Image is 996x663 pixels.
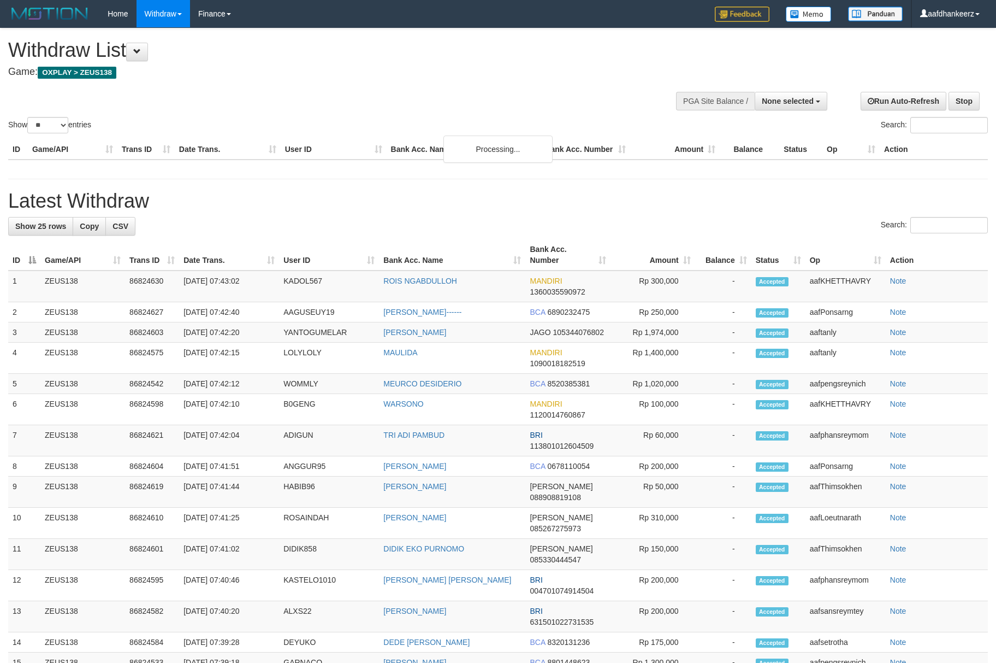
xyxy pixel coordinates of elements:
[105,217,135,236] a: CSV
[610,343,695,374] td: Rp 1,400,000
[805,322,886,343] td: aaftanly
[530,618,594,626] span: Copy 631501022731535 to clipboard
[8,217,73,236] a: Show 25 rows
[40,343,125,374] td: ZEUS138
[610,271,695,302] td: Rp 300,000
[547,462,590,471] span: Copy 0678110054 to clipboard
[530,348,562,357] span: MANDIRI
[805,570,886,601] td: aafphansreymom
[756,638,788,648] span: Accepted
[125,322,179,343] td: 86824603
[279,425,379,456] td: ADIGUN
[179,632,279,653] td: [DATE] 07:39:28
[530,524,580,533] span: Copy 085267275973 to clipboard
[125,508,179,539] td: 86824610
[695,343,751,374] td: -
[125,271,179,302] td: 86824630
[383,308,461,316] a: [PERSON_NAME]------
[530,400,562,408] span: MANDIRI
[125,343,179,374] td: 86824575
[547,308,590,316] span: Copy 6890232475 to clipboard
[73,217,106,236] a: Copy
[383,638,470,647] a: DEDE [PERSON_NAME]
[805,539,886,570] td: aafThimsokhen
[756,462,788,472] span: Accepted
[805,374,886,394] td: aafpengsreynich
[530,359,585,368] span: Copy 1090018182519 to clipboard
[387,139,541,160] th: Bank Acc. Name
[40,477,125,508] td: ZEUS138
[695,394,751,425] td: -
[695,271,751,302] td: -
[8,117,91,133] label: Show entries
[383,328,446,337] a: [PERSON_NAME]
[881,117,988,133] label: Search:
[179,239,279,271] th: Date Trans.: activate to sort column ascending
[179,394,279,425] td: [DATE] 07:42:10
[8,343,40,374] td: 4
[890,544,906,553] a: Note
[530,607,542,615] span: BRI
[383,277,457,285] a: ROIS NGABDULLOH
[695,374,751,394] td: -
[383,576,511,584] a: [PERSON_NAME] [PERSON_NAME]
[125,570,179,601] td: 86824595
[910,217,988,233] input: Search:
[179,322,279,343] td: [DATE] 07:42:20
[756,576,788,585] span: Accepted
[541,139,630,160] th: Bank Acc. Number
[530,308,545,316] span: BCA
[881,217,988,233] label: Search:
[179,477,279,508] td: [DATE] 07:41:44
[530,277,562,285] span: MANDIRI
[805,302,886,322] td: aafPonsarng
[610,322,695,343] td: Rp 1,974,000
[695,322,751,343] td: -
[848,7,903,21] img: panduan.png
[890,348,906,357] a: Note
[40,508,125,539] td: ZEUS138
[890,607,906,615] a: Note
[179,374,279,394] td: [DATE] 07:42:12
[40,570,125,601] td: ZEUS138
[610,374,695,394] td: Rp 1,020,000
[786,7,832,22] img: Button%20Memo.svg
[805,508,886,539] td: aafLoeutnarath
[279,632,379,653] td: DEYUKO
[279,302,379,322] td: AAGUSEUY19
[179,601,279,632] td: [DATE] 07:40:20
[695,601,751,632] td: -
[756,607,788,617] span: Accepted
[443,136,553,163] div: Processing...
[8,632,40,653] td: 14
[383,462,446,471] a: [PERSON_NAME]
[530,513,592,522] span: [PERSON_NAME]
[28,139,117,160] th: Game/API
[125,456,179,477] td: 86824604
[8,394,40,425] td: 6
[179,539,279,570] td: [DATE] 07:41:02
[279,239,379,271] th: User ID: activate to sort column ascending
[279,477,379,508] td: HABIB96
[279,374,379,394] td: WOMMLY
[695,477,751,508] td: -
[610,570,695,601] td: Rp 200,000
[779,139,822,160] th: Status
[40,271,125,302] td: ZEUS138
[756,545,788,554] span: Accepted
[279,508,379,539] td: ROSAINDAH
[610,508,695,539] td: Rp 310,000
[125,239,179,271] th: Trans ID: activate to sort column ascending
[383,379,461,388] a: MEURCO DESIDERIO
[530,576,542,584] span: BRI
[610,302,695,322] td: Rp 250,000
[610,239,695,271] th: Amount: activate to sort column ascending
[8,239,40,271] th: ID: activate to sort column descending
[695,425,751,456] td: -
[40,322,125,343] td: ZEUS138
[279,394,379,425] td: B0GENG
[8,456,40,477] td: 8
[890,482,906,491] a: Note
[910,117,988,133] input: Search:
[383,431,444,439] a: TRI ADI PAMBUD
